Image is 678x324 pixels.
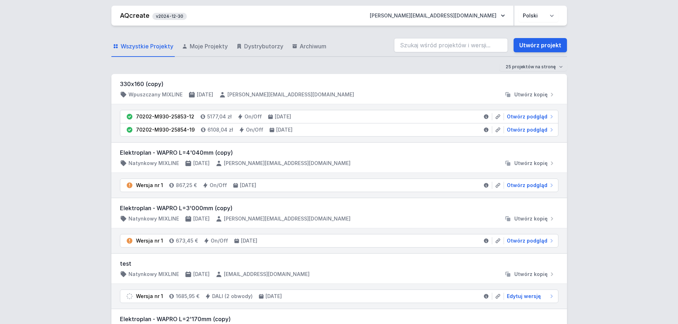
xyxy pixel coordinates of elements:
[111,36,175,57] a: Wszystkie Projekty
[128,91,183,98] h4: Wpuszczany MIXLINE
[241,237,257,244] h4: [DATE]
[240,182,256,189] h4: [DATE]
[176,182,197,189] h4: 867,25 €
[197,91,213,98] h4: [DATE]
[514,160,548,167] span: Utwórz kopię
[120,204,558,212] h3: Elektroplan - WAPRO L=3'000mm (copy)
[120,259,558,268] h3: test
[152,11,187,20] button: v2024-12-30
[207,113,232,120] h4: 5177,04 zł
[501,91,558,98] button: Utwórz kopię
[507,293,541,300] span: Edytuj wersję
[128,271,179,278] h4: Natynkowy MIXLINE
[128,160,179,167] h4: Natynkowy MIXLINE
[245,113,262,120] h4: On/Off
[136,126,195,133] div: 70202-M930-25854-19
[507,237,547,244] span: Otwórz podgląd
[193,160,210,167] h4: [DATE]
[180,36,229,57] a: Moje Projekty
[136,293,163,300] div: Wersja nr 1
[501,271,558,278] button: Utwórz kopię
[276,126,293,133] h4: [DATE]
[120,148,558,157] h3: Elektroplan - WAPRO L=4'040mm (copy)
[266,293,282,300] h4: [DATE]
[136,182,163,189] div: Wersja nr 1
[501,215,558,222] button: Utwórz kopię
[504,293,555,300] a: Edytuj wersję
[507,182,547,189] span: Otwórz podgląd
[519,9,558,22] select: Wybierz język
[504,237,555,244] a: Otwórz podgląd
[211,237,228,244] h4: On/Off
[193,215,210,222] h4: [DATE]
[504,126,555,133] a: Otwórz podgląd
[176,293,199,300] h4: 1685,95 €
[207,126,233,133] h4: 6108,04 zł
[212,293,253,300] h4: DALI (2 obwody)
[504,182,555,189] a: Otwórz podgląd
[176,237,198,244] h4: 673,45 €
[224,160,351,167] h4: [PERSON_NAME][EMAIL_ADDRESS][DOMAIN_NAME]
[514,38,567,52] a: Utwórz projekt
[514,91,548,98] span: Utwórz kopię
[224,271,310,278] h4: [EMAIL_ADDRESS][DOMAIN_NAME]
[224,215,351,222] h4: [PERSON_NAME][EMAIL_ADDRESS][DOMAIN_NAME]
[193,271,210,278] h4: [DATE]
[300,42,326,51] span: Archiwum
[394,38,508,52] input: Szukaj wśród projektów i wersji...
[507,126,547,133] span: Otwórz podgląd
[507,113,547,120] span: Otwórz podgląd
[504,113,555,120] a: Otwórz podgląd
[156,14,183,19] span: v2024-12-30
[136,237,163,244] div: Wersja nr 1
[514,215,548,222] span: Utwórz kopię
[128,215,179,222] h4: Natynkowy MIXLINE
[136,113,194,120] div: 70202-M930-25853-12
[275,113,291,120] h4: [DATE]
[290,36,328,57] a: Archiwum
[501,160,558,167] button: Utwórz kopię
[190,42,228,51] span: Moje Projekty
[120,12,149,19] a: AQcreate
[244,42,283,51] span: Dystrybutorzy
[246,126,263,133] h4: On/Off
[364,9,511,22] button: [PERSON_NAME][EMAIL_ADDRESS][DOMAIN_NAME]
[210,182,227,189] h4: On/Off
[120,315,558,323] h3: Elektroplan - WAPRO L=2'170mm (copy)
[514,271,548,278] span: Utwórz kopię
[126,293,133,300] img: draft.svg
[235,36,285,57] a: Dystrybutorzy
[120,80,558,88] h3: 330x160 (copy)
[121,42,173,51] span: Wszystkie Projekty
[227,91,354,98] h4: [PERSON_NAME][EMAIL_ADDRESS][DOMAIN_NAME]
